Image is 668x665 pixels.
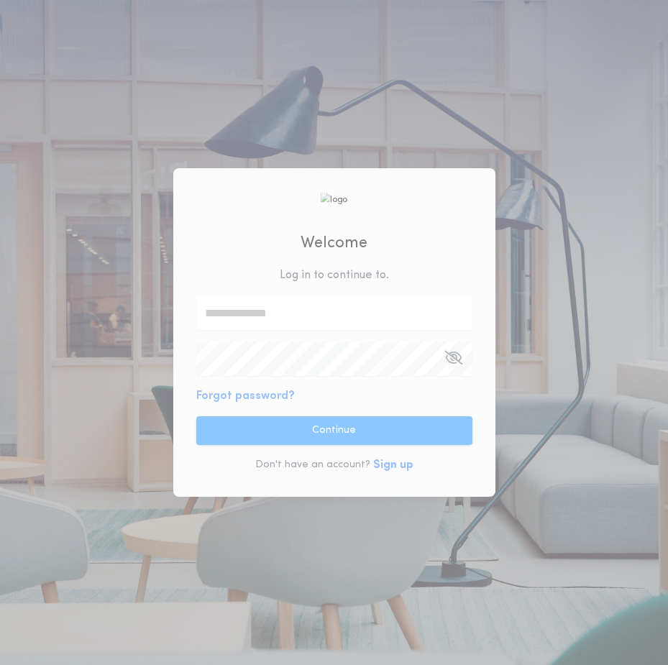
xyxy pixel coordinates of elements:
[255,458,370,472] p: Don't have an account?
[196,416,472,445] button: Continue
[373,457,413,474] button: Sign up
[301,231,367,255] h2: Welcome
[321,193,348,206] img: logo
[196,387,295,405] button: Forgot password?
[280,267,389,284] p: Log in to continue to .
